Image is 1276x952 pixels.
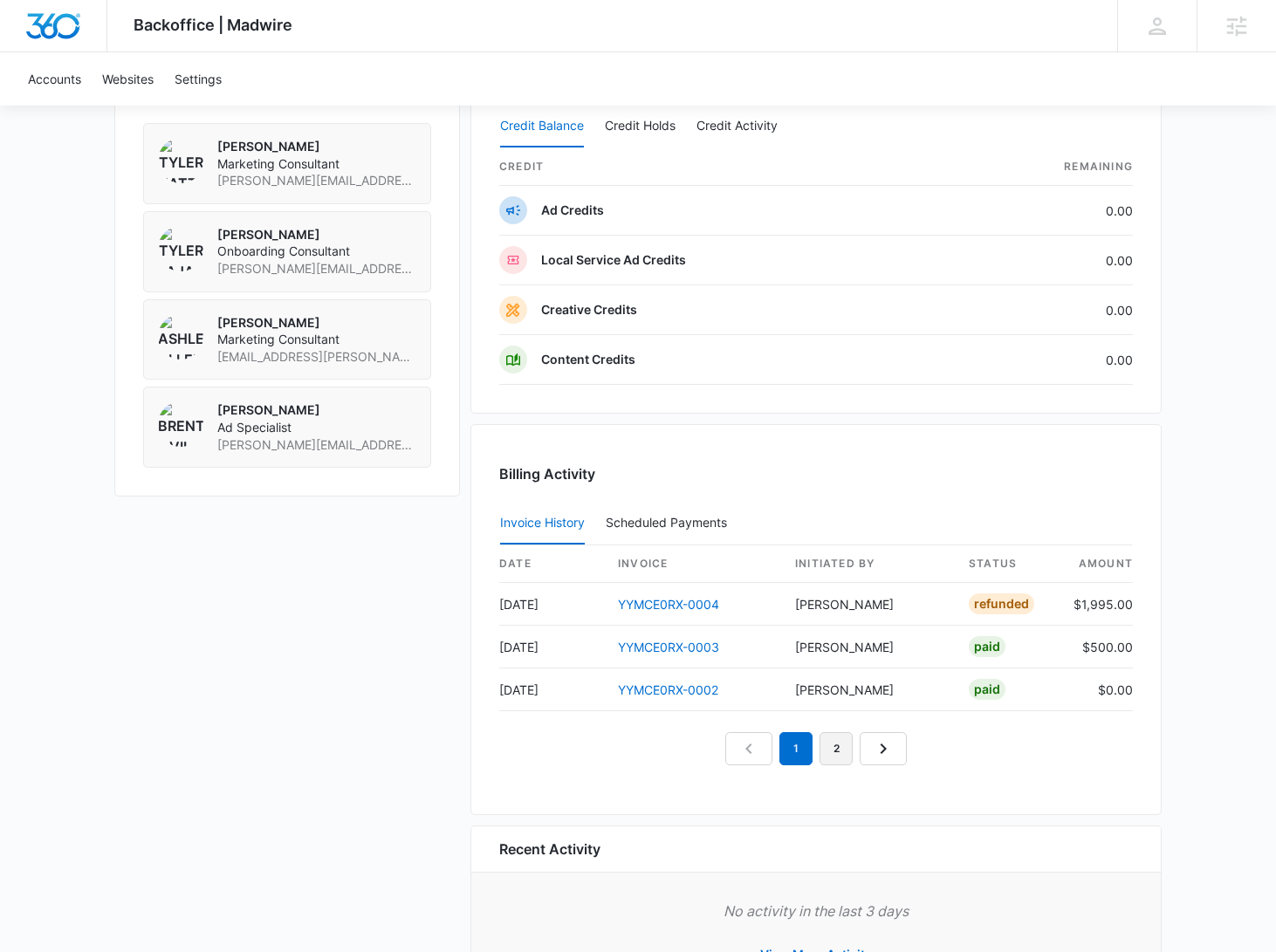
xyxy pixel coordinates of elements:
[948,236,1133,285] td: 0.00
[781,668,955,711] td: [PERSON_NAME]
[217,138,416,155] p: [PERSON_NAME]
[217,243,416,260] span: Onboarding Consultant
[948,285,1133,335] td: 0.00
[1060,626,1133,668] td: $500.00
[499,839,600,860] h6: Recent Activity
[618,597,719,612] a: YYMCE0RX-0004
[820,732,853,765] a: Page 2
[500,503,585,544] button: Invoice History
[217,348,416,366] span: [EMAIL_ADDRESS][PERSON_NAME][DOMAIN_NAME]
[969,679,1005,700] div: Paid
[618,682,718,697] a: YYMCE0RX-0002
[499,148,948,186] th: credit
[217,314,416,332] p: [PERSON_NAME]
[779,732,813,765] em: 1
[541,202,604,219] p: Ad Credits
[499,545,604,583] th: date
[134,16,292,34] span: Backoffice | Madwire
[618,640,719,654] a: YYMCE0RX-0003
[158,314,203,360] img: Ashleigh Allen
[1060,545,1133,583] th: amount
[948,186,1133,236] td: 0.00
[696,106,778,147] button: Credit Activity
[499,626,604,668] td: [DATE]
[604,545,781,583] th: invoice
[969,636,1005,657] div: Paid
[217,226,416,243] p: [PERSON_NAME]
[948,148,1133,186] th: Remaining
[164,52,232,106] a: Settings
[781,583,955,626] td: [PERSON_NAME]
[605,106,676,147] button: Credit Holds
[158,138,203,183] img: Tyler Hatton
[948,335,1133,385] td: 0.00
[606,517,734,529] div: Scheduled Payments
[217,419,416,436] span: Ad Specialist
[92,52,164,106] a: Websites
[217,260,416,277] span: [PERSON_NAME][EMAIL_ADDRESS][PERSON_NAME][DOMAIN_NAME]
[500,106,584,147] button: Credit Balance
[781,545,955,583] th: Initiated By
[499,901,1133,921] p: No activity in the last 3 days
[781,626,955,668] td: [PERSON_NAME]
[499,583,604,626] td: [DATE]
[1060,583,1133,626] td: $1,995.00
[217,155,416,173] span: Marketing Consultant
[217,401,416,419] p: [PERSON_NAME]
[541,301,637,318] p: Creative Credits
[969,593,1034,614] div: Refunded
[860,732,907,765] a: Next Page
[158,226,203,271] img: Tyler Pajak
[541,251,686,269] p: Local Service Ad Credits
[17,52,92,106] a: Accounts
[541,351,635,368] p: Content Credits
[217,436,416,454] span: [PERSON_NAME][EMAIL_ADDRESS][PERSON_NAME][DOMAIN_NAME]
[1060,668,1133,711] td: $0.00
[217,331,416,348] span: Marketing Consultant
[725,732,907,765] nav: Pagination
[955,545,1060,583] th: status
[217,172,416,189] span: [PERSON_NAME][EMAIL_ADDRESS][PERSON_NAME][DOMAIN_NAME]
[499,463,1133,484] h3: Billing Activity
[499,668,604,711] td: [DATE]
[158,401,203,447] img: Brent Avila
